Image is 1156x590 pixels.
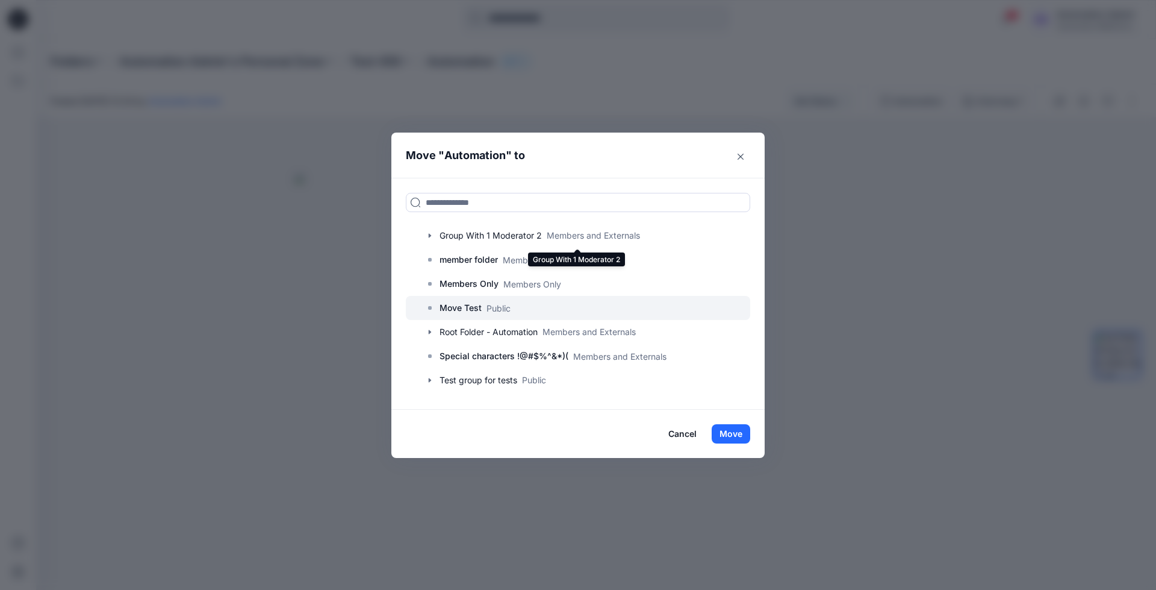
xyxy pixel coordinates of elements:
p: Automation [444,147,506,164]
p: member folder [440,253,498,267]
p: Public [486,302,511,315]
button: Cancel [660,424,704,444]
header: Move " " to [391,133,746,178]
p: Move Test [440,301,482,315]
p: Members Only [503,278,561,290]
p: Members Only [440,277,499,291]
button: Close [731,147,750,166]
p: Members and Externals [573,350,667,363]
button: Move [712,424,750,444]
p: Members Only [503,254,561,266]
p: Special characters !@#$%^&*)( [440,349,568,363]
